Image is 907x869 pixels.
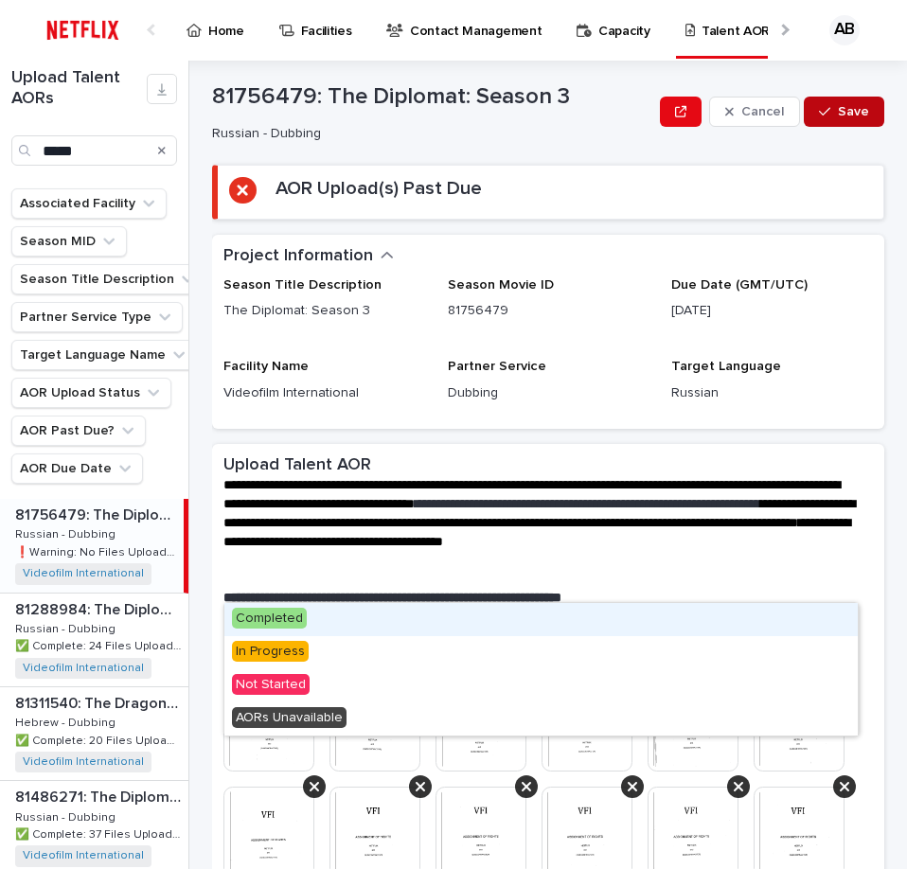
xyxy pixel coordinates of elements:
[223,360,309,373] span: Facility Name
[223,246,373,267] h2: Project Information
[23,567,144,580] a: Videofilm International
[15,691,185,713] p: 81311540: The Dragon Prince: Season 7
[741,105,784,118] span: Cancel
[671,383,873,403] p: Russian
[15,619,119,636] p: Russian - Dubbing
[15,785,185,807] p: 81486271: The Diplomat: Season 2
[232,608,307,629] span: Completed
[11,68,147,109] h1: Upload Talent AORs
[15,825,185,842] p: ✅ Complete: 37 Files Uploaded
[671,360,781,373] span: Target Language
[212,126,645,142] p: Russian - Dubbing
[224,603,858,636] div: Completed
[448,383,649,403] p: Dubbing
[15,542,180,559] p: ❗️Warning: No Files Uploaded
[223,455,371,476] h2: Upload Talent AOR
[232,641,309,662] span: In Progress
[15,731,185,748] p: ✅ Complete: 20 Files Uploaded
[671,278,808,292] span: Due Date (GMT/UTC)
[448,278,554,292] span: Season Movie ID
[212,83,652,111] p: 81756479: The Diplomat: Season 3
[11,453,143,484] button: AOR Due Date
[224,636,858,669] div: In Progress
[11,264,205,294] button: Season Title Description
[11,416,146,446] button: AOR Past Due?
[709,97,800,127] button: Cancel
[15,503,180,524] p: 81756479: The Diplomat: Season 3
[15,597,185,619] p: 81288984: The Diplomat: Season 1
[23,662,144,675] a: Videofilm International
[804,97,884,127] button: Save
[15,807,119,825] p: Russian - Dubbing
[15,524,119,541] p: Russian - Dubbing
[11,188,167,219] button: Associated Facility
[671,301,873,321] p: [DATE]
[23,849,144,862] a: Videofilm International
[448,360,546,373] span: Partner Service
[11,135,177,166] input: Search
[11,378,171,408] button: AOR Upload Status
[223,278,382,292] span: Season Title Description
[224,702,858,736] div: AORs Unavailable
[829,15,860,45] div: AB
[11,340,197,370] button: Target Language Name
[223,383,425,403] p: Videofilm International
[223,246,394,267] button: Project Information
[23,755,144,769] a: Videofilm International
[11,302,183,332] button: Partner Service Type
[232,674,310,695] span: Not Started
[232,707,347,728] span: AORs Unavailable
[11,226,127,257] button: Season MID
[15,713,119,730] p: Hebrew - Dubbing
[15,636,185,653] p: ✅ Complete: 24 Files Uploaded
[223,301,425,321] p: The Diplomat: Season 3
[38,11,128,49] img: ifQbXi3ZQGMSEF7WDB7W
[276,177,482,200] h2: AOR Upload(s) Past Due
[448,301,649,321] p: 81756479
[224,669,858,702] div: Not Started
[838,105,869,118] span: Save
